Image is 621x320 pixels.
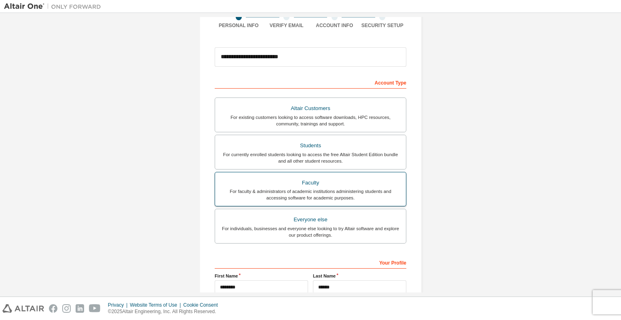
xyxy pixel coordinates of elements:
[89,304,101,313] img: youtube.svg
[62,304,71,313] img: instagram.svg
[220,140,401,151] div: Students
[220,103,401,114] div: Altair Customers
[215,76,406,89] div: Account Type
[313,273,406,279] label: Last Name
[220,151,401,164] div: For currently enrolled students looking to access the free Altair Student Edition bundle and all ...
[220,114,401,127] div: For existing customers looking to access software downloads, HPC resources, community, trainings ...
[108,308,223,315] p: © 2025 Altair Engineering, Inc. All Rights Reserved.
[215,273,308,279] label: First Name
[49,304,57,313] img: facebook.svg
[76,304,84,313] img: linkedin.svg
[220,177,401,189] div: Faculty
[220,214,401,225] div: Everyone else
[310,22,359,29] div: Account Info
[215,22,263,29] div: Personal Info
[108,302,130,308] div: Privacy
[215,256,406,269] div: Your Profile
[4,2,105,11] img: Altair One
[220,225,401,238] div: For individuals, businesses and everyone else looking to try Altair software and explore our prod...
[130,302,183,308] div: Website Terms of Use
[359,22,407,29] div: Security Setup
[183,302,222,308] div: Cookie Consent
[263,22,311,29] div: Verify Email
[220,188,401,201] div: For faculty & administrators of academic institutions administering students and accessing softwa...
[2,304,44,313] img: altair_logo.svg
